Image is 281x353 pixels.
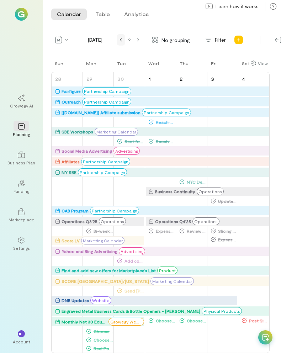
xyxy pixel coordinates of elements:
[122,288,144,294] span: Send [PERSON_NAME] the details of the two workshops done with LV
[192,217,219,225] div: Operations
[13,339,30,344] div: Account
[210,74,216,84] a: October 3, 2025
[154,119,175,125] span: Reach out to [PERSON_NAME] for scheduling
[9,202,34,228] a: Marketplace
[62,98,81,105] div: Outreach
[73,36,117,43] span: [DATE]
[154,228,175,234] span: Expenses and runway update
[91,337,113,343] span: Choose Topic & Create Script: Crafting Content for Diverse Audiences
[9,174,34,200] a: Funding
[51,9,87,20] button: Calendar
[142,109,191,116] div: Partnership Campaign
[154,138,175,144] span: Received the promotional page, review with marketing team (slack)
[62,207,89,214] div: CAB Program
[119,247,145,255] div: Advertising
[62,169,76,176] div: NY SBE
[197,188,224,195] div: Operations
[99,217,126,225] div: Operations
[108,318,144,326] div: Growegy Webinar & Tutorials
[62,297,89,304] div: DNB Updates
[95,128,138,136] div: Marketing Calendar
[113,147,140,155] div: Advertising
[90,9,116,20] button: Table
[51,60,65,72] a: Sunday
[62,318,107,325] div: Monthly Net 30 Education Shorts / Reels
[180,60,189,66] div: Thu
[82,87,131,95] div: Partnership Campaign
[62,88,81,95] div: Fairfigure
[185,179,206,185] span: NYC Dept of Small Business Services Follow up Meeting (no interest)
[249,58,270,68] div: Show columns
[91,228,113,234] span: Bi-weekly Payments (automated)
[62,278,149,285] div: SCORE [GEOGRAPHIC_DATA]/[US_STATE]
[176,60,190,72] a: Thursday
[216,228,237,234] span: Slicing Pie update
[240,74,247,84] a: October 4, 2025
[62,307,200,315] div: Engraved Metal Business Cards & Bottle Openers - [PERSON_NAME]
[91,328,113,334] span: Choose Topic & Create Script: Innovating Product Development: How AI Tools Enhance Creativity and...
[62,248,117,255] div: Yahoo and Bing Advertising
[154,318,175,323] span: Choose Topic & Create Script: The First Step to Establishing Trust: Your Business’ Visibility
[147,74,152,84] a: October 1, 2025
[90,296,111,304] div: Website
[161,36,190,44] span: No grouping
[83,60,98,72] a: Monday
[9,217,35,222] div: Marketplace
[78,168,127,176] div: Partnership Campaign
[62,109,140,116] div: [[DOMAIN_NAME]] Affiliate submission
[202,307,242,315] div: Physical Products
[178,74,184,84] a: October 2, 2025
[54,74,63,84] a: September 28, 2025
[90,207,139,215] div: Partnership Campaign
[81,158,130,165] div: Partnership Campaign
[9,231,34,257] a: Settings
[145,60,160,72] a: Wednesday
[150,277,194,285] div: Marketing Calendar
[14,188,29,194] div: Funding
[13,245,30,251] div: Settings
[62,218,97,225] div: Operations Q3'25
[62,237,80,244] div: Score LV
[238,60,251,72] a: Saturday
[185,318,206,323] span: Choose Topic & Create Script: Separating Business and Personal Finances: Establish Early and Prot...
[216,237,237,242] span: Expenses and runway update
[155,218,191,225] div: Operations Q4'25
[62,158,80,165] div: Affiliates
[7,160,35,165] div: Business Plan
[9,117,34,143] a: Planning
[81,237,124,244] div: Marketing Calendar
[157,267,177,274] div: Product
[242,60,250,66] div: Sat
[9,89,34,114] a: Growegy AI
[62,147,112,154] div: Social Media Advertising
[258,60,268,67] div: View
[85,74,94,84] a: September 29, 2025
[62,128,93,135] div: SBE Workshops
[215,36,226,43] span: Filter
[117,60,126,66] div: Tue
[216,3,259,10] span: Learn how it works
[82,98,131,106] div: Partnership Campaign
[148,60,159,66] div: Wed
[233,34,244,46] div: Add new
[122,258,144,264] span: Add confirmation page conversion goal
[55,60,63,66] div: Sun
[211,60,217,66] div: Fri
[118,9,154,20] button: Analytics
[216,198,237,204] span: Update Runway
[91,346,113,351] span: Reel Post to Socials:
[247,318,269,323] span: Post Sixth Blog
[9,146,34,171] a: Business Plan
[86,60,96,66] div: Mon
[13,131,30,137] div: Planning
[155,188,195,195] div: Business Continuity
[62,267,156,274] div: Find and add new offers for Marketplace's List
[116,74,125,84] a: September 30, 2025
[185,228,206,234] span: Review applications in waiting status
[10,103,33,109] div: Growegy AI
[113,60,127,72] a: Tuesday
[207,60,218,72] a: Friday
[122,138,144,144] span: Sent follow-up email about the landing page and webinar details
